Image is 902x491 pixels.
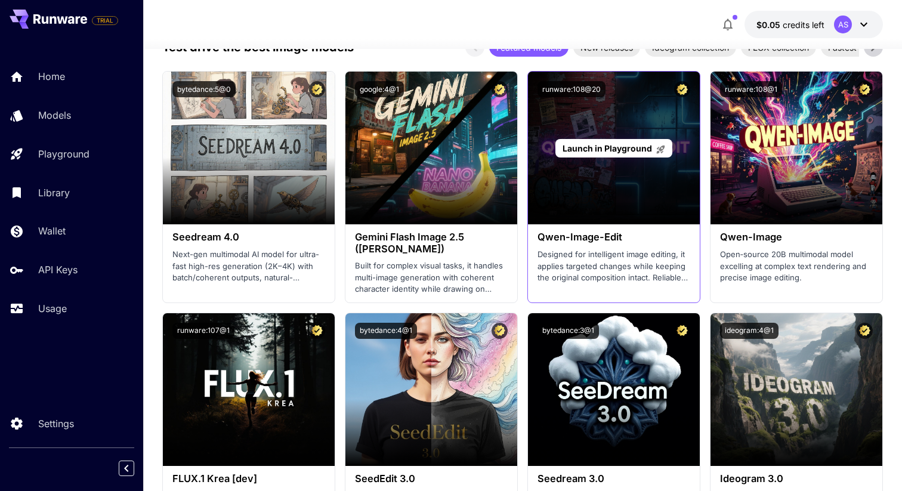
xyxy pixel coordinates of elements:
[172,473,325,484] h3: FLUX.1 Krea [dev]
[163,313,335,466] img: alt
[355,231,508,254] h3: Gemini Flash Image 2.5 ([PERSON_NAME])
[720,81,782,97] button: runware:108@1
[492,81,508,97] button: Certified Model – Vetted for best performance and includes a commercial license.
[172,323,234,339] button: runware:107@1
[834,16,852,33] div: AS
[538,473,690,484] h3: Seedream 3.0
[538,81,606,97] button: runware:108@20
[38,147,89,161] p: Playground
[38,108,71,122] p: Models
[857,323,873,339] button: Certified Model – Vetted for best performance and includes a commercial license.
[756,18,824,31] div: $0.05
[92,16,118,25] span: TRIAL
[538,249,690,284] p: Designed for intelligent image editing, it applies targeted changes while keeping the original co...
[720,323,779,339] button: ideogram:4@1
[555,139,672,158] a: Launch in Playground
[538,323,599,339] button: bytedance:3@1
[38,301,67,316] p: Usage
[38,69,65,84] p: Home
[172,81,236,97] button: bytedance:5@0
[538,231,690,243] h3: Qwen-Image-Edit
[92,13,118,27] span: Add your payment card to enable full platform functionality.
[355,260,508,295] p: Built for complex visual tasks, it handles multi-image generation with coherent character identit...
[720,231,873,243] h3: Qwen-Image
[38,263,78,277] p: API Keys
[756,20,783,30] span: $0.05
[345,313,517,466] img: alt
[355,81,404,97] button: google:4@1
[720,249,873,284] p: Open‑source 20B multimodal model excelling at complex text rendering and precise image editing.
[711,72,882,224] img: alt
[128,458,143,479] div: Collapse sidebar
[674,323,690,339] button: Certified Model – Vetted for best performance and includes a commercial license.
[172,249,325,284] p: Next-gen multimodal AI model for ultra-fast high-res generation (2K–4K) with batch/coherent outpu...
[528,313,700,466] img: alt
[674,81,690,97] button: Certified Model – Vetted for best performance and includes a commercial license.
[172,231,325,243] h3: Seedream 4.0
[355,473,508,484] h3: SeedEdit 3.0
[563,143,652,153] span: Launch in Playground
[345,72,517,224] img: alt
[163,72,335,224] img: alt
[783,20,824,30] span: credits left
[492,323,508,339] button: Certified Model – Vetted for best performance and includes a commercial license.
[38,224,66,238] p: Wallet
[720,473,873,484] h3: Ideogram 3.0
[38,416,74,431] p: Settings
[38,186,70,200] p: Library
[119,461,134,476] button: Collapse sidebar
[857,81,873,97] button: Certified Model – Vetted for best performance and includes a commercial license.
[355,323,417,339] button: bytedance:4@1
[745,11,883,38] button: $0.05AS
[711,313,882,466] img: alt
[309,81,325,97] button: Certified Model – Vetted for best performance and includes a commercial license.
[309,323,325,339] button: Certified Model – Vetted for best performance and includes a commercial license.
